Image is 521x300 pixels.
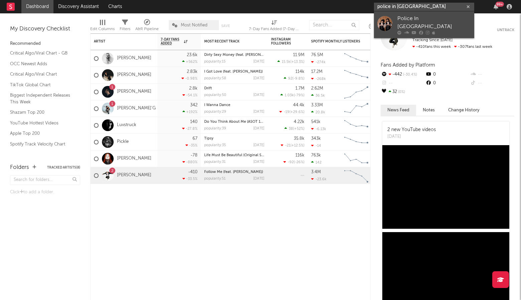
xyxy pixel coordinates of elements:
[341,84,371,100] svg: Chart title
[204,60,226,64] div: popularity: 15
[10,60,74,68] a: OCC Newest Adds
[204,77,226,80] div: popularity: 58
[204,127,226,130] div: popularity: 39
[182,177,198,181] div: -33.5 %
[253,77,264,80] div: [DATE]
[291,144,303,147] span: +12.5 %
[294,120,304,124] div: 4.22k
[204,143,226,147] div: popularity: 35
[135,17,159,36] div: A&R Pipeline
[204,53,264,57] div: Dirty Sexy Money (feat. Charli XCX & French Montana) - Mesto Remix
[187,53,198,57] div: 23.6k
[181,23,208,27] span: Most Notified
[117,89,151,95] a: [PERSON_NAME]
[412,38,452,42] span: Tracking Since: [DATE]
[341,167,371,184] svg: Chart title
[311,160,321,165] div: 142
[249,25,299,33] div: 7-Day Fans Added (7-Day Fans Added)
[117,173,151,178] a: [PERSON_NAME]
[280,93,304,97] div: ( )
[425,79,470,88] div: 0
[425,70,470,79] div: 0
[285,94,294,97] span: 1.03k
[285,144,290,147] span: -21
[295,153,304,158] div: 116k
[293,103,304,107] div: 44.4k
[117,156,151,162] a: [PERSON_NAME]
[397,15,471,31] div: Police In [GEOGRAPHIC_DATA]
[120,25,130,33] div: Filters
[470,70,514,79] div: --
[47,166,80,169] button: Tracked Artists(8)
[10,25,80,33] div: My Discovery Checklist
[204,87,264,90] div: Drift
[311,53,323,57] div: 76.5M
[294,136,304,141] div: 35.8k
[470,79,514,88] div: --
[204,154,264,157] div: Life Must Be Beautiful (Original Song From a Movie “Life Must Be Beautiful”)
[291,60,303,64] span: +13.3 %
[10,49,74,57] a: Critical Algo/Viral Chart - GB
[381,88,425,96] div: 32
[416,105,441,116] button: Notes
[204,87,212,90] a: Drift
[204,53,358,57] a: Dirty Sexy Money (feat. [PERSON_NAME] & French [US_STATE]) - [PERSON_NAME] Remix
[10,140,74,148] a: Spotify Track Velocity Chart
[94,39,144,43] div: Artist
[10,40,80,48] div: Recommended
[283,160,304,164] div: ( )
[204,103,230,107] a: I Wanna Dance
[204,120,268,124] a: Do You Think About Me (ASOT 1244)
[295,86,304,91] div: 1.7M
[10,151,74,158] a: Recommended For You
[253,127,264,130] div: [DATE]
[294,127,303,131] span: +52 %
[284,110,289,114] span: -19
[10,81,74,89] a: TikTok Global Chart
[117,139,129,145] a: Pickle
[161,37,182,45] span: 7-Day Fans Added
[190,153,198,158] div: -78
[182,160,198,164] div: -880 %
[295,161,303,164] span: -26 %
[311,39,361,43] div: Spotify Monthly Listeners
[412,45,451,49] span: -410 fans this week
[10,71,74,78] a: Critical Algo/Viral Chart
[341,100,371,117] svg: Chart title
[90,17,115,36] div: Edit Columns
[279,110,304,114] div: ( )
[381,70,425,79] div: -442
[441,105,486,116] button: Change History
[311,77,326,81] div: -268k
[204,110,226,114] div: popularity: 29
[387,126,436,133] div: 2 new YouTube videos
[192,136,198,141] div: 67
[281,143,304,147] div: ( )
[311,136,321,141] div: 343k
[204,177,226,181] div: popularity: 51
[182,110,198,114] div: +192 %
[253,110,264,114] div: [DATE]
[374,11,474,38] a: Police In [GEOGRAPHIC_DATA]
[402,73,417,77] span: -30.4 %
[253,160,264,164] div: [DATE]
[311,103,323,107] div: 3.33M
[204,70,263,74] a: I Got Love (feat. [PERSON_NAME])
[290,110,303,114] span: +29.6 %
[288,161,294,164] span: -92
[341,151,371,167] svg: Chart title
[288,77,292,81] span: 92
[10,130,74,137] a: Apple Top 200
[381,105,416,116] button: News Feed
[497,27,514,33] button: Untrack
[204,120,264,124] div: Do You Think About Me (ASOT 1244)
[381,79,425,88] div: --
[187,70,198,74] div: 2.83k
[412,45,492,49] span: -307 fans last week
[10,92,74,105] a: Biggest Independent Releases This Week
[311,86,323,91] div: 2.62M
[10,119,74,127] a: YouTube Hottest Videos
[204,39,254,43] div: Most Recent Track
[182,60,198,64] div: +562 %
[397,90,405,94] span: 0 %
